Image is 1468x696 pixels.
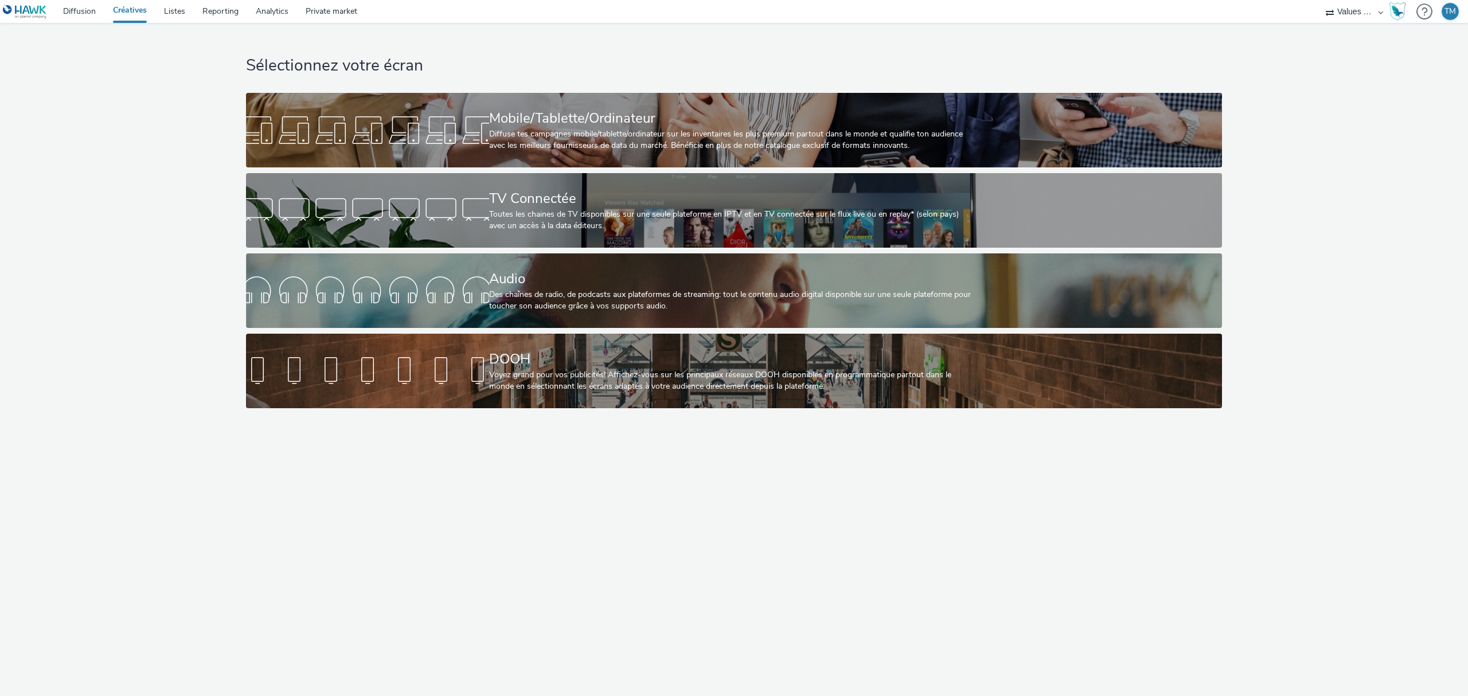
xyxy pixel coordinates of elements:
[246,93,1222,167] a: Mobile/Tablette/OrdinateurDiffuse tes campagnes mobile/tablette/ordinateur sur les inventaires le...
[246,173,1222,248] a: TV ConnectéeToutes les chaines de TV disponibles sur une seule plateforme en IPTV et en TV connec...
[246,253,1222,328] a: AudioDes chaînes de radio, de podcasts aux plateformes de streaming: tout le contenu audio digita...
[489,349,975,369] div: DOOH
[3,5,47,19] img: undefined Logo
[246,334,1222,408] a: DOOHVoyez grand pour vos publicités! Affichez-vous sur les principaux réseaux DOOH disponibles en...
[1444,3,1456,20] div: TM
[489,289,975,312] div: Des chaînes de radio, de podcasts aux plateformes de streaming: tout le contenu audio digital dis...
[489,269,975,289] div: Audio
[1389,2,1406,21] img: Hawk Academy
[489,108,975,128] div: Mobile/Tablette/Ordinateur
[489,189,975,209] div: TV Connectée
[246,55,1222,77] h1: Sélectionnez votre écran
[489,128,975,152] div: Diffuse tes campagnes mobile/tablette/ordinateur sur les inventaires les plus premium partout dan...
[1389,2,1411,21] a: Hawk Academy
[489,369,975,393] div: Voyez grand pour vos publicités! Affichez-vous sur les principaux réseaux DOOH disponibles en pro...
[489,209,975,232] div: Toutes les chaines de TV disponibles sur une seule plateforme en IPTV et en TV connectée sur le f...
